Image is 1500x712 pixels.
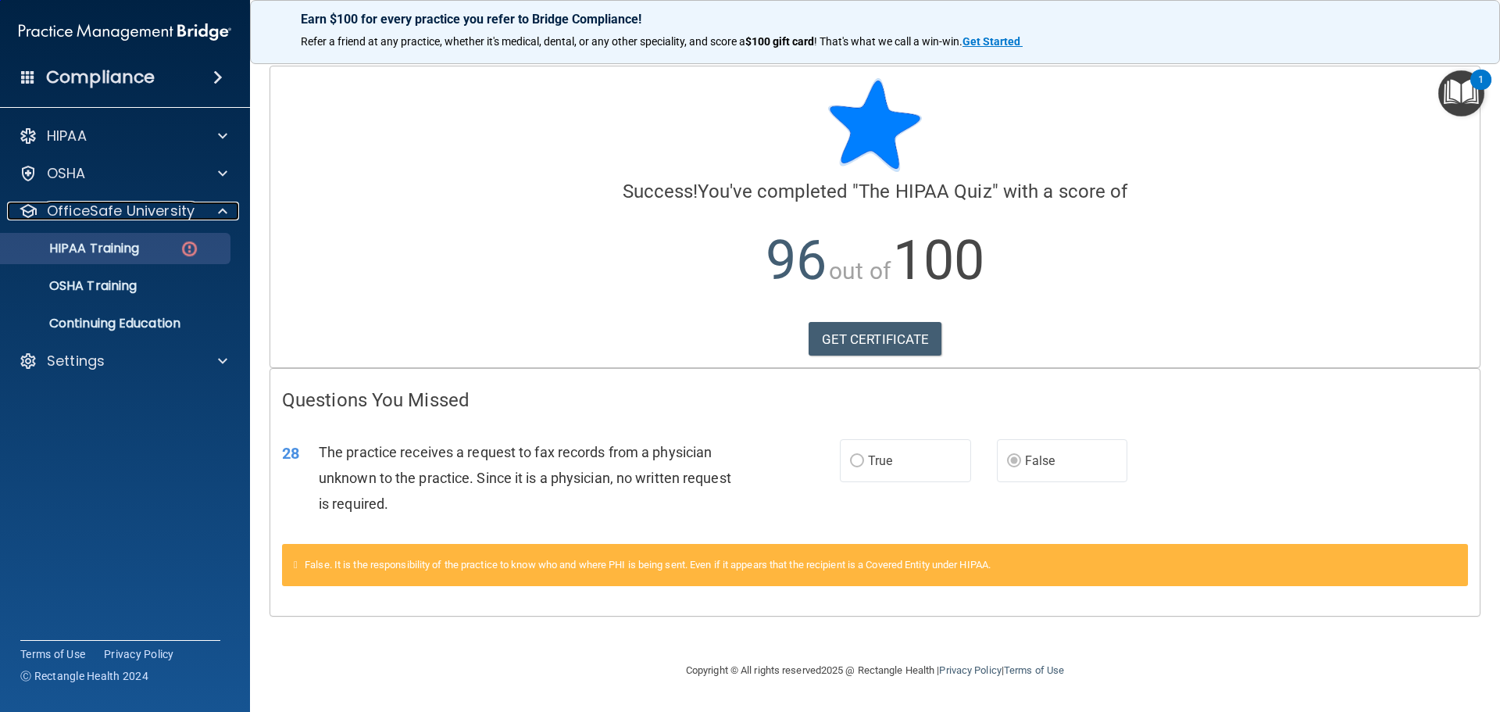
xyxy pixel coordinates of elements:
span: The HIPAA Quiz [859,181,991,202]
span: True [868,453,892,468]
span: Ⓒ Rectangle Health 2024 [20,668,148,684]
p: OSHA [47,164,86,183]
p: Earn $100 for every practice you refer to Bridge Compliance! [301,12,1449,27]
a: Settings [19,352,227,370]
strong: Get Started [962,35,1020,48]
a: HIPAA [19,127,227,145]
p: Continuing Education [10,316,223,331]
a: Get Started [962,35,1023,48]
img: danger-circle.6113f641.png [180,239,199,259]
a: OSHA [19,164,227,183]
input: True [850,456,864,467]
strong: $100 gift card [745,35,814,48]
h4: Compliance [46,66,155,88]
p: Settings [47,352,105,370]
span: False [1025,453,1055,468]
button: Open Resource Center, 1 new notification [1438,70,1484,116]
input: False [1007,456,1021,467]
span: out of [829,257,891,284]
p: OfficeSafe University [47,202,195,220]
h4: Questions You Missed [282,390,1468,410]
span: Success! [623,181,698,202]
div: Copyright © All rights reserved 2025 @ Rectangle Health | | [590,646,1160,696]
a: GET CERTIFICATE [809,322,942,356]
span: The practice receives a request to fax records from a physician unknown to the practice. Since it... [319,444,731,512]
p: OSHA Training [10,278,137,294]
img: blue-star-rounded.9d042014.png [828,78,922,172]
p: HIPAA Training [10,241,139,256]
span: 96 [766,228,827,292]
div: 1 [1478,80,1484,100]
h4: You've completed " " with a score of [282,181,1468,202]
span: 100 [893,228,984,292]
a: Terms of Use [20,646,85,662]
p: HIPAA [47,127,87,145]
img: PMB logo [19,16,231,48]
a: OfficeSafe University [19,202,227,220]
span: False. It is the responsibility of the practice to know who and where PHI is being sent. Even if ... [305,559,991,571]
span: 28 [282,444,299,463]
span: Refer a friend at any practice, whether it's medical, dental, or any other speciality, and score a [301,35,745,48]
a: Privacy Policy [104,646,174,662]
a: Terms of Use [1004,664,1064,676]
a: Privacy Policy [939,664,1001,676]
span: ! That's what we call a win-win. [814,35,962,48]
